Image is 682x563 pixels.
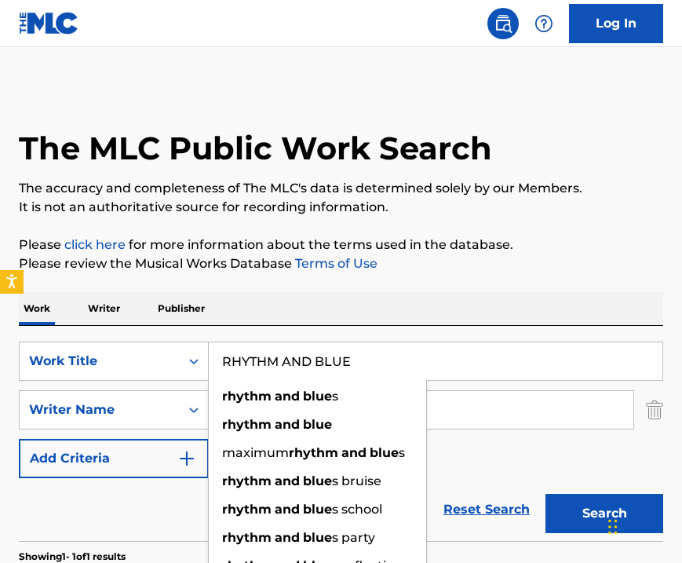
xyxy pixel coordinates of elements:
[19,236,663,254] p: Please for more information about the terms used in the database.
[604,488,682,563] iframe: Chat Widget
[222,389,272,404] strong: rhythm
[289,445,338,460] strong: rhythm
[487,8,519,39] a: Public Search
[275,502,300,517] strong: and
[29,400,170,419] div: Writer Name
[29,352,170,371] div: Work Title
[222,445,289,460] span: maximum
[332,530,375,545] span: s party
[341,445,367,460] strong: and
[332,473,381,488] span: s bruise
[332,389,338,404] span: s
[64,237,126,252] a: click here
[292,256,377,271] a: Terms of Use
[303,389,332,404] strong: blue
[19,292,55,325] p: Work
[332,502,382,517] span: s school
[275,530,300,545] strong: and
[545,494,663,533] button: Search
[646,390,663,430] img: Delete Criterion
[19,12,79,35] img: MLC Logo
[19,179,663,198] p: The accuracy and completeness of The MLC's data is determined solely by our Members.
[534,14,553,33] img: help
[608,503,618,550] div: Drag
[275,417,300,432] strong: and
[399,445,405,460] span: s
[153,292,210,325] p: Publisher
[528,8,560,39] div: Help
[494,14,512,33] img: search
[222,530,272,545] strong: rhythm
[222,473,272,488] strong: rhythm
[19,198,663,217] p: It is not an authoritative source for recording information.
[303,417,332,432] strong: blue
[303,502,332,517] strong: blue
[222,417,272,432] strong: rhythm
[19,342,663,541] form: Search Form
[19,129,492,168] h1: The MLC Public Work Search
[19,439,209,478] button: Add Criteria
[275,389,300,404] strong: and
[222,502,272,517] strong: rhythm
[275,473,300,488] strong: and
[303,530,332,545] strong: blue
[177,449,196,468] img: 9d2ae6d4665cec9f34b9.svg
[19,254,663,273] p: Please review the Musical Works Database
[303,473,332,488] strong: blue
[370,445,399,460] strong: blue
[569,4,663,43] a: Log In
[83,292,125,325] p: Writer
[436,492,538,527] a: Reset Search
